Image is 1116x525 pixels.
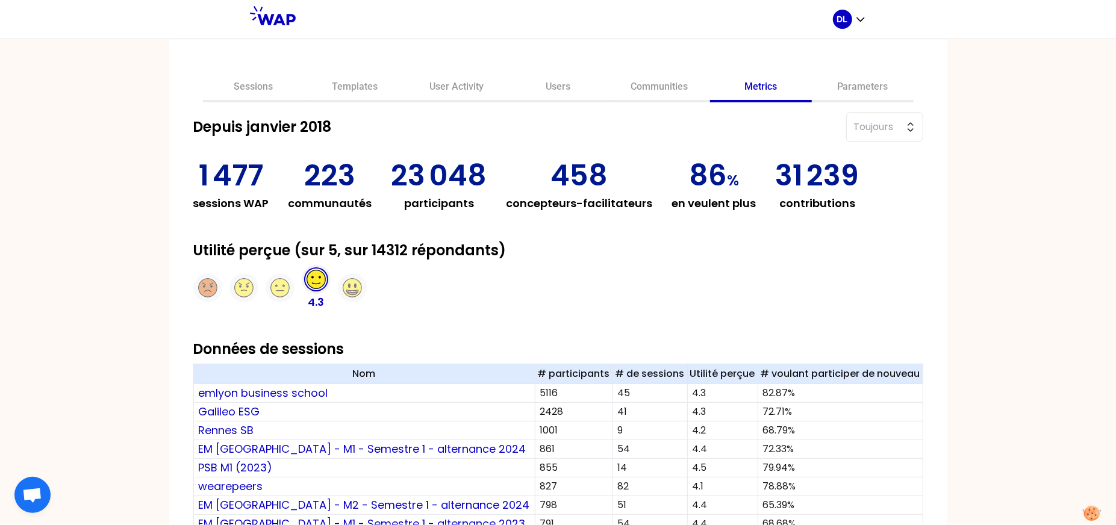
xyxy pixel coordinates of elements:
h2: Depuis janvier 2018 [193,117,846,137]
button: DL [833,10,867,29]
td: 54 [613,440,687,459]
td: 72.71% [758,403,923,421]
td: 1001 [535,421,613,440]
td: 14 [613,459,687,477]
p: 1 477 [199,161,263,190]
td: 798 [535,496,613,515]
span: % [727,170,739,190]
p: 223 [305,161,356,190]
h3: participants [404,195,474,212]
a: Parameters [812,73,914,102]
td: 4.5 [687,459,758,477]
a: Rennes SB [199,423,254,438]
td: 4.2 [687,421,758,440]
p: 86 [689,161,739,190]
td: 82 [613,477,687,496]
th: Utilité perçue [687,364,758,384]
a: User Activity [406,73,508,102]
td: 45 [613,384,687,403]
td: 827 [535,477,613,496]
td: 65.39% [758,496,923,515]
td: 51 [613,496,687,515]
h3: en veulent plus [672,195,756,212]
p: DL [837,13,848,25]
span: Toujours [854,120,899,134]
h3: concepteurs-facilitateurs [507,195,653,212]
td: 68.79% [758,421,923,440]
td: 4.3 [687,403,758,421]
a: Metrics [710,73,812,102]
td: 4.4 [687,496,758,515]
div: Ouvrir le chat [14,477,51,513]
td: 78.88% [758,477,923,496]
a: PSB M1 (2023) [199,460,273,475]
td: 4.3 [687,384,758,403]
td: 82.87% [758,384,923,403]
td: 9 [613,421,687,440]
h3: sessions WAP [193,195,269,212]
td: 41 [613,403,687,421]
a: EM [GEOGRAPHIC_DATA] - M2 - Semestre 1 - alternance 2024 [199,497,530,512]
th: # voulant participer de nouveau [758,364,923,384]
a: Communities [609,73,711,102]
a: wearepeers [199,479,263,494]
h3: contributions [779,195,855,212]
a: EM [GEOGRAPHIC_DATA] - M1 - Semestre 1 - alternance 2024 [199,441,526,456]
a: Users [507,73,609,102]
p: 23 048 [391,161,487,190]
a: Templates [304,73,406,102]
p: 4.3 [308,294,324,311]
td: 855 [535,459,613,477]
a: Sessions [203,73,305,102]
td: 72.33% [758,440,923,459]
td: 4.1 [687,477,758,496]
h3: communautés [288,195,372,212]
td: 2428 [535,403,613,421]
td: 4.4 [687,440,758,459]
p: 458 [551,161,608,190]
p: 31 239 [776,161,859,190]
th: # participants [535,364,613,384]
a: emlyon business school [199,385,328,400]
th: # de sessions [613,364,687,384]
button: Toujours [846,112,923,142]
h2: Utilité perçue (sur 5, sur 14312 répondants) [193,241,923,260]
td: 5116 [535,384,613,403]
a: Galileo ESG [199,404,260,419]
td: 861 [535,440,613,459]
td: 79.94% [758,459,923,477]
h2: Données de sessions [193,340,923,359]
th: Nom [193,364,535,384]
